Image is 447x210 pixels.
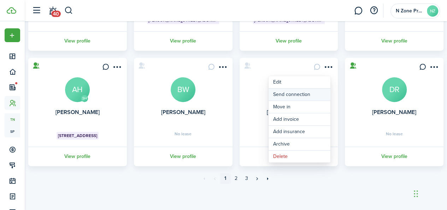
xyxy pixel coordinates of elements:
[396,8,424,13] span: N Zone Properties LLC
[344,147,445,166] a: View profile
[133,147,234,166] a: View profile
[269,151,330,163] button: Delete
[58,132,97,139] span: [STREET_ADDRESS]
[344,31,445,51] a: View profile
[386,132,403,136] span: No lease
[111,63,123,73] button: Open menu
[263,173,273,184] a: Last
[269,113,330,125] a: Add invoice
[372,108,416,116] a: [PERSON_NAME]
[428,63,439,73] button: Open menu
[27,147,128,166] a: View profile
[81,95,88,102] avatar-text: SH
[252,173,263,184] a: Next
[55,108,100,116] a: [PERSON_NAME]
[414,183,418,204] div: Drag
[210,173,220,184] a: Previous
[7,7,16,14] img: TenantCloud
[171,77,195,102] a: BW
[161,108,205,116] a: [PERSON_NAME]
[269,76,330,88] a: Edit
[266,108,311,116] a: [PERSON_NAME]
[217,63,228,73] button: Open menu
[352,2,365,20] a: Messaging
[269,138,330,150] button: Archive
[175,132,192,136] span: No lease
[239,31,339,51] a: View profile
[199,173,210,184] a: First
[368,5,380,17] button: Open resource center
[5,28,20,42] button: Open menu
[220,173,231,184] a: 1
[412,176,447,210] iframe: Chat Widget
[5,125,20,137] a: sp
[427,5,438,17] avatar-text: NZ
[269,89,330,101] button: Send connection
[5,113,20,125] a: tn
[46,2,59,20] a: Notifications
[382,77,407,102] a: DR
[133,31,234,51] a: View profile
[65,77,90,102] a: AH
[322,63,334,73] button: Open menu
[30,4,43,17] button: Open sidebar
[231,173,241,184] a: 2
[269,101,330,113] a: Move in
[51,11,61,17] span: 40
[241,173,252,184] a: 3
[27,31,128,51] a: View profile
[64,5,73,17] button: Search
[269,126,330,138] button: Add insurance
